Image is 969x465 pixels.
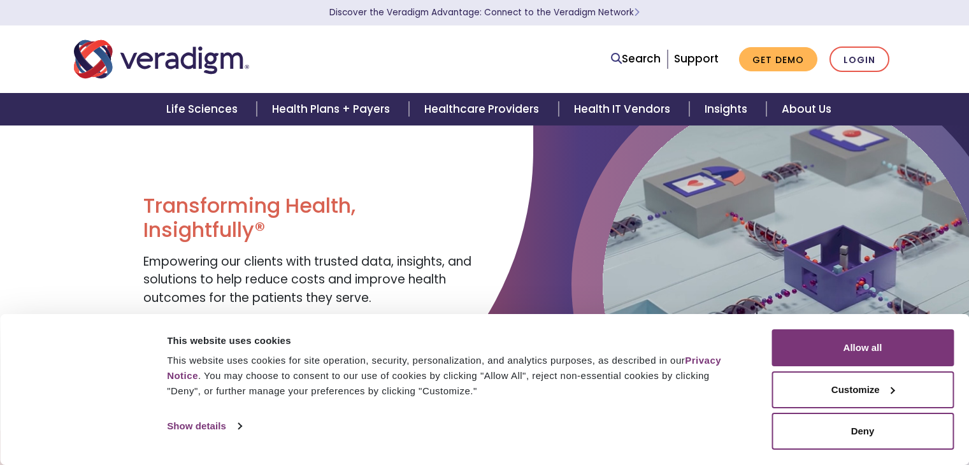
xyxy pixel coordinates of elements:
[772,371,954,408] button: Customize
[559,93,689,125] a: Health IT Vendors
[167,353,743,399] div: This website uses cookies for site operation, security, personalization, and analytics purposes, ...
[829,46,889,73] a: Login
[143,194,475,243] h1: Transforming Health, Insightfully®
[689,93,766,125] a: Insights
[739,47,817,72] a: Get Demo
[151,93,257,125] a: Life Sciences
[167,417,241,436] a: Show details
[257,93,409,125] a: Health Plans + Payers
[772,329,954,366] button: Allow all
[611,50,661,68] a: Search
[766,93,847,125] a: About Us
[634,6,640,18] span: Learn More
[74,38,249,80] img: Veradigm logo
[143,253,471,306] span: Empowering our clients with trusted data, insights, and solutions to help reduce costs and improv...
[329,6,640,18] a: Discover the Veradigm Advantage: Connect to the Veradigm NetworkLearn More
[409,93,558,125] a: Healthcare Providers
[167,333,743,348] div: This website uses cookies
[674,51,719,66] a: Support
[772,413,954,450] button: Deny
